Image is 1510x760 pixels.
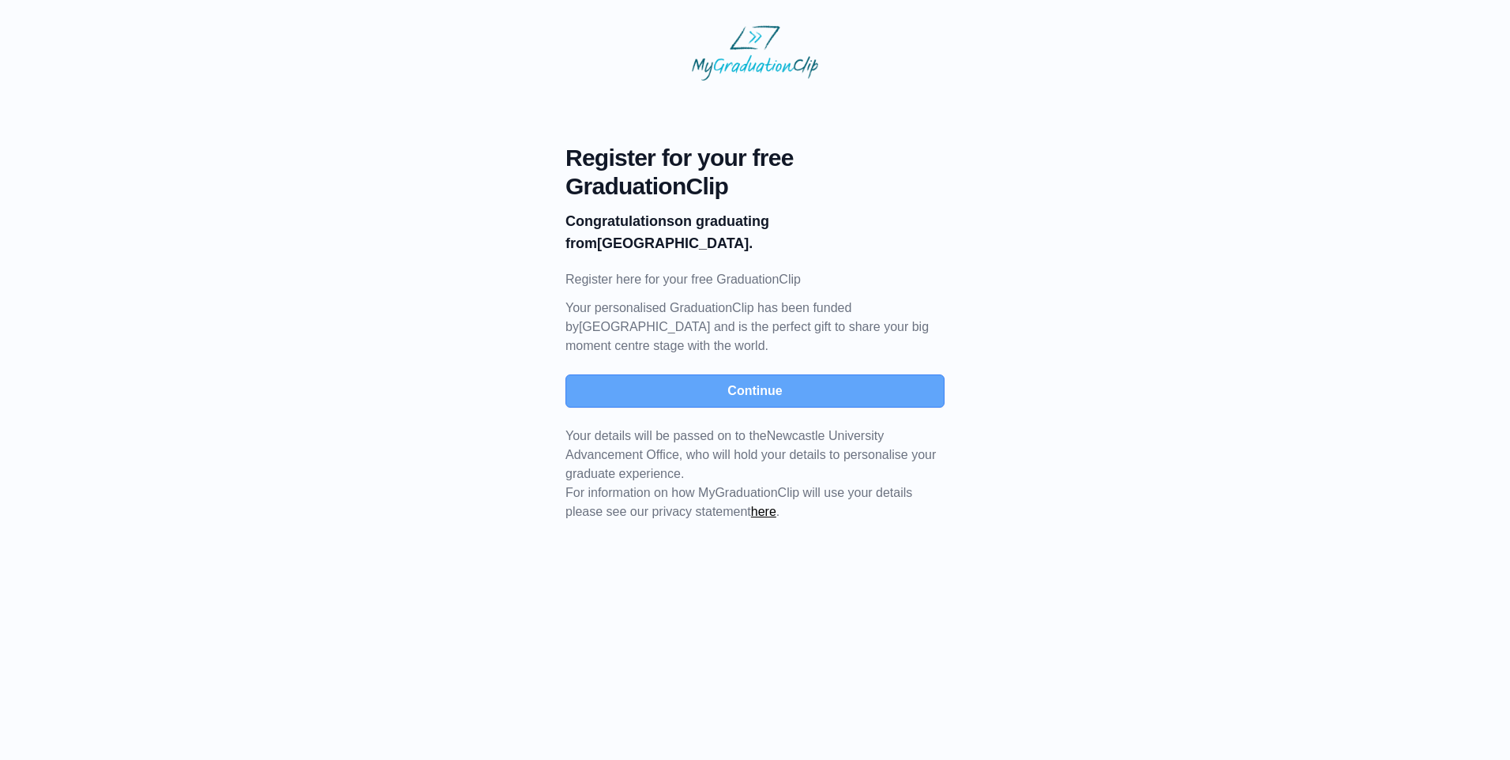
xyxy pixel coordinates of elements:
[565,172,945,201] span: GraduationClip
[692,25,818,81] img: MyGraduationClip
[565,429,936,480] span: Your details will be passed on to the , who will hold your details to personalise your graduate e...
[751,505,776,518] a: here
[565,144,945,172] span: Register for your free
[565,210,945,254] p: on graduating from [GEOGRAPHIC_DATA].
[565,299,945,356] p: Your personalised GraduationClip has been funded by [GEOGRAPHIC_DATA] and is the perfect gift to ...
[565,429,884,461] span: Newcastle University Advancement Office
[565,429,936,518] span: For information on how MyGraduationClip will use your details please see our privacy statement .
[565,374,945,408] button: Continue
[565,213,674,229] b: Congratulations
[565,270,945,289] p: Register here for your free GraduationClip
